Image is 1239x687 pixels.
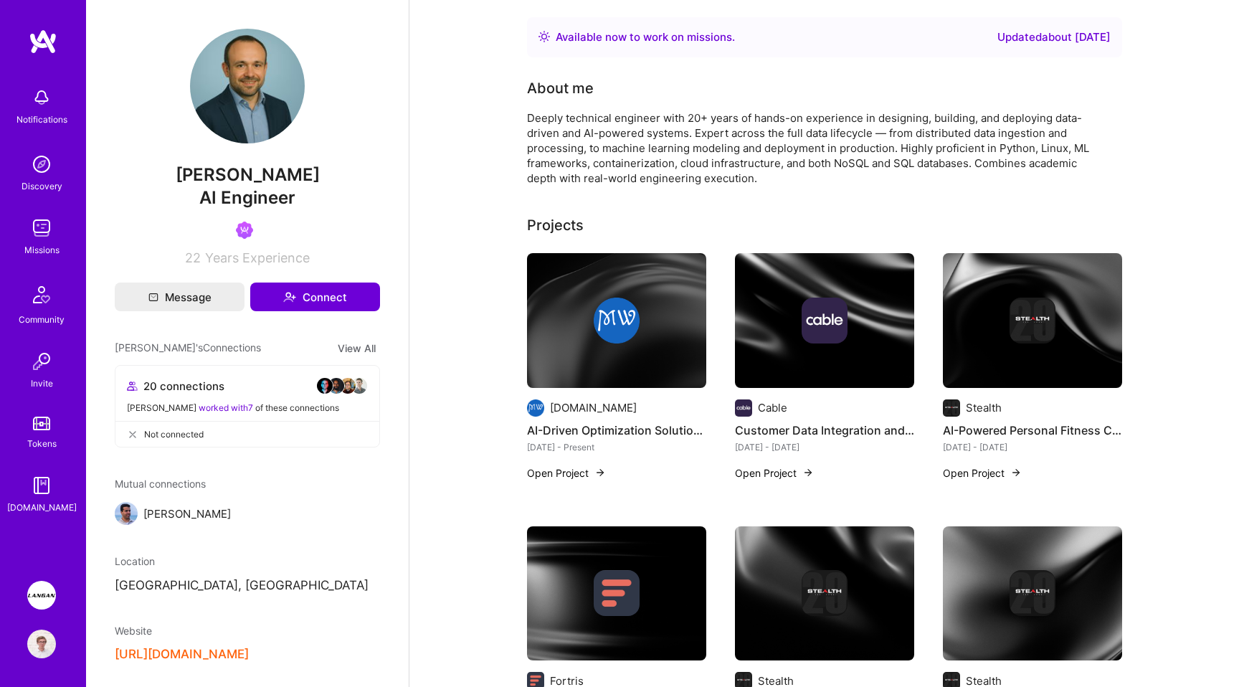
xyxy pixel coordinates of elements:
div: Cable [758,400,787,415]
span: 22 [185,250,201,265]
img: logo [29,29,57,55]
img: Community [24,278,59,312]
span: worked with 7 [199,402,253,413]
a: User Avatar [24,630,60,658]
i: icon Collaborator [127,381,138,392]
button: Open Project [735,465,814,480]
div: Projects [527,214,584,236]
span: Years Experience [205,250,310,265]
img: avatar [351,377,368,394]
div: Invite [31,376,53,391]
img: arrow-right [1010,467,1022,478]
img: Company logo [735,399,752,417]
img: guide book [27,471,56,500]
button: Open Project [527,465,606,480]
img: teamwork [27,214,56,242]
img: Langan: AI-Copilot for Environmental Site Assessment [27,581,56,610]
div: Community [19,312,65,327]
span: AI Engineer [199,187,295,208]
h4: AI-Powered Personal Fitness Coach [943,421,1122,440]
button: View All [333,340,380,356]
img: Availability [538,31,550,42]
i: icon Mail [148,292,158,302]
img: discovery [27,150,56,179]
img: cover [943,253,1122,388]
button: Message [115,283,245,311]
div: [DATE] - Present [527,440,706,455]
img: Company logo [594,298,640,343]
img: avatar [339,377,356,394]
div: Tokens [27,436,57,451]
div: Missions [24,242,60,257]
span: Website [115,625,152,637]
button: Open Project [943,465,1022,480]
img: User Avatar [27,630,56,658]
img: arrow-right [802,467,814,478]
div: Deeply technical engineer with 20+ years of hands-on experience in designing, building, and deplo... [527,110,1101,186]
img: cover [735,253,914,388]
button: 20 connectionsavataravataravataravatar[PERSON_NAME] worked with7 of these connectionsNot connected [115,365,380,447]
img: Company logo [1010,570,1055,616]
div: Location [115,554,380,569]
img: Company logo [594,570,640,616]
img: bell [27,83,56,112]
img: cover [527,526,706,661]
div: [DOMAIN_NAME] [7,500,77,515]
img: Gonçalo Peres [115,502,138,525]
div: Notifications [16,112,67,127]
i: icon CloseGray [127,429,138,440]
img: Invite [27,347,56,376]
span: [PERSON_NAME]'s Connections [115,340,261,356]
img: cover [527,253,706,388]
img: arrow-right [594,467,606,478]
img: Company logo [527,399,544,417]
img: Company logo [1010,298,1055,343]
h4: AI-Driven Optimization Solutions [527,421,706,440]
div: Discovery [22,179,62,194]
img: User Avatar [190,29,305,143]
button: Connect [250,283,380,311]
div: Stealth [966,400,1002,415]
div: [DATE] - [DATE] [735,440,914,455]
img: Been on Mission [236,222,253,239]
img: tokens [33,417,50,430]
a: Langan: AI-Copilot for Environmental Site Assessment [24,581,60,610]
img: Company logo [802,570,848,616]
img: cover [943,526,1122,661]
img: avatar [328,377,345,394]
button: [URL][DOMAIN_NAME] [115,647,249,662]
img: cover [735,526,914,661]
i: icon Connect [283,290,296,303]
img: Company logo [943,399,960,417]
div: Available now to work on missions . [556,29,735,46]
span: [PERSON_NAME] [143,506,231,521]
span: Mutual connections [115,476,380,491]
div: About me [527,77,594,99]
span: [PERSON_NAME] [115,164,380,186]
h4: Customer Data Integration and System Optimization [735,421,914,440]
div: Updated about [DATE] [997,29,1111,46]
img: avatar [316,377,333,394]
p: [GEOGRAPHIC_DATA], [GEOGRAPHIC_DATA] [115,577,380,594]
img: Company logo [802,298,848,343]
div: [DOMAIN_NAME] [550,400,637,415]
span: Not connected [144,427,204,442]
div: [DATE] - [DATE] [943,440,1122,455]
div: [PERSON_NAME] of these connections [127,400,368,415]
span: 20 connections [143,379,224,394]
